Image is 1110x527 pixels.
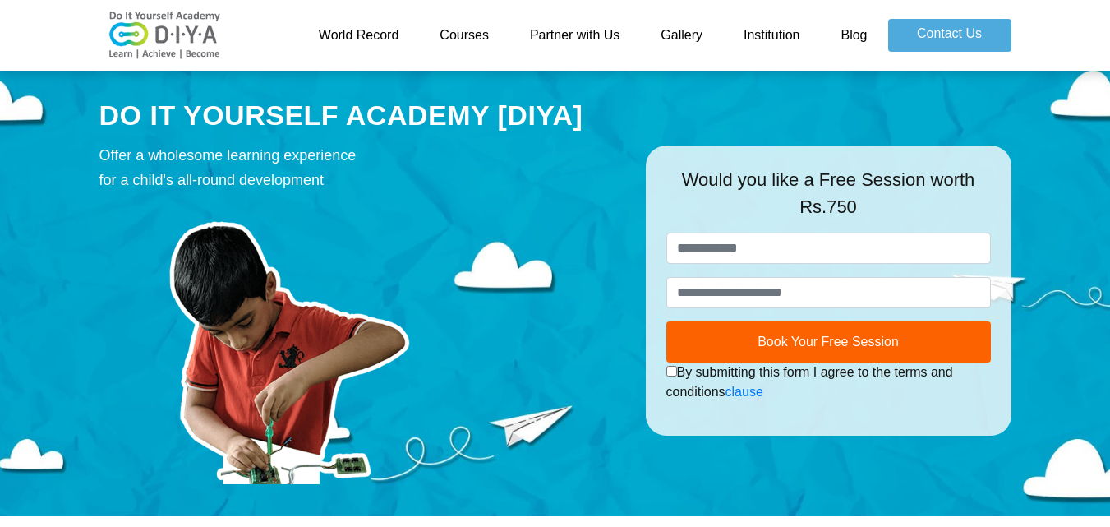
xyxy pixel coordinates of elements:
a: World Record [298,19,420,52]
div: Would you like a Free Session worth Rs.750 [666,166,991,233]
a: Gallery [640,19,723,52]
img: logo-v2.png [99,11,231,60]
div: Offer a wholesome learning experience for a child's all-round development [99,143,621,192]
span: Book Your Free Session [758,335,899,349]
div: By submitting this form I agree to the terms and conditions [666,363,991,402]
a: clause [725,385,763,399]
a: Courses [419,19,509,52]
img: course-prod.png [99,201,477,484]
a: Blog [820,19,887,52]
a: Contact Us [888,19,1011,52]
a: Institution [723,19,820,52]
div: DO IT YOURSELF ACADEMY [DIYA] [99,96,621,136]
a: Partner with Us [509,19,640,52]
button: Book Your Free Session [666,321,991,363]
